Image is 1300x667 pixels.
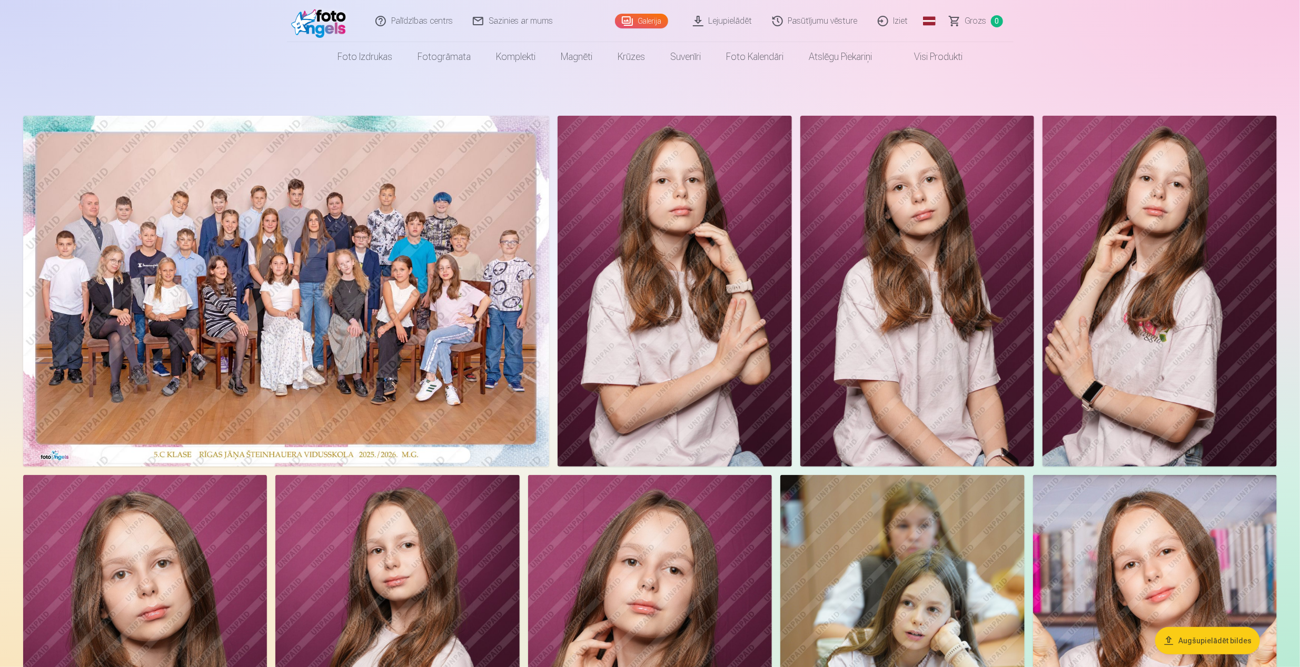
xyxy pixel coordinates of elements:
a: Fotogrāmata [405,42,483,72]
a: Foto kalendāri [713,42,796,72]
span: 0 [991,15,1003,27]
a: Magnēti [548,42,605,72]
a: Visi produkti [885,42,975,72]
a: Foto izdrukas [325,42,405,72]
a: Galerija [615,14,668,28]
a: Suvenīri [658,42,713,72]
a: Krūzes [605,42,658,72]
a: Komplekti [483,42,548,72]
img: /fa1 [291,4,352,38]
span: Grozs [965,15,987,27]
button: Augšupielādēt bildes [1155,627,1260,654]
a: Atslēgu piekariņi [796,42,885,72]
